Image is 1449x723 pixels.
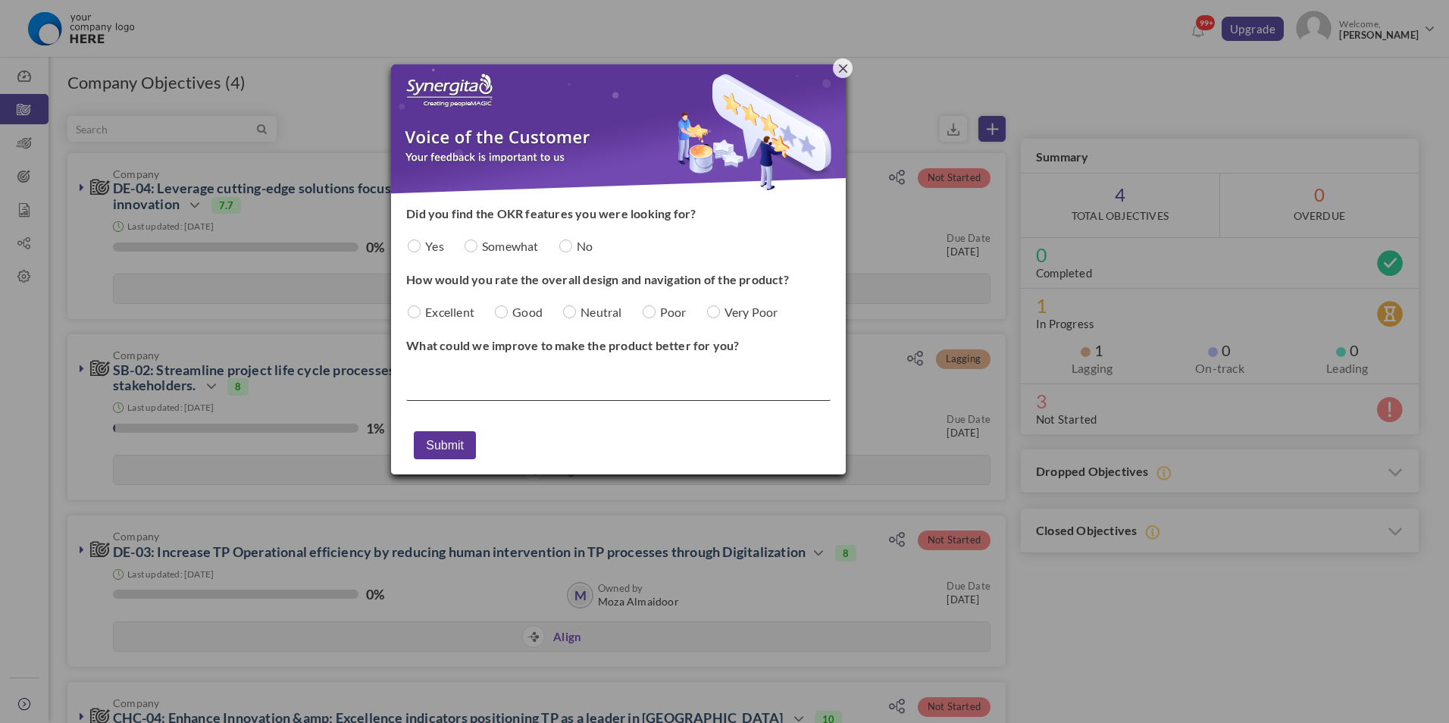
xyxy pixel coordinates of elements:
[406,206,696,221] span: Did you find the OKR features you were looking for?
[558,239,600,253] label: No
[406,305,482,319] label: Excellent
[641,305,694,319] label: Poor
[463,239,546,253] label: Somewhat
[406,272,789,286] span: How would you rate the overall design and navigation of the product?
[406,239,452,253] label: Yes
[706,305,786,319] label: Very Poor
[493,305,550,319] label: Good
[406,338,739,352] span: What could we improve to make the product better for you?
[562,305,629,319] label: Neutral
[414,431,476,459] button: Submit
